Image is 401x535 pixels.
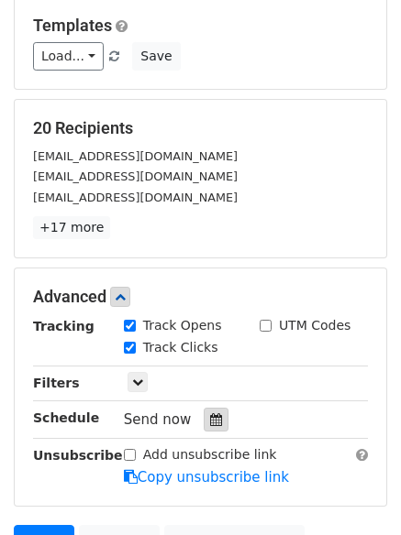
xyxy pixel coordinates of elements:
[33,191,238,204] small: [EMAIL_ADDRESS][DOMAIN_NAME]
[33,216,110,239] a: +17 more
[33,448,123,463] strong: Unsubscribe
[309,447,401,535] iframe: Chat Widget
[132,42,180,71] button: Save
[33,149,238,163] small: [EMAIL_ADDRESS][DOMAIN_NAME]
[33,287,368,307] h5: Advanced
[33,410,99,425] strong: Schedule
[33,16,112,35] a: Templates
[143,338,218,357] label: Track Clicks
[33,376,80,390] strong: Filters
[143,445,277,464] label: Add unsubscribe link
[124,411,192,428] span: Send now
[124,469,289,486] a: Copy unsubscribe link
[33,319,95,333] strong: Tracking
[279,316,351,335] label: UTM Codes
[33,118,368,138] h5: 20 Recipients
[33,169,238,183] small: [EMAIL_ADDRESS][DOMAIN_NAME]
[33,42,104,71] a: Load...
[143,316,222,335] label: Track Opens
